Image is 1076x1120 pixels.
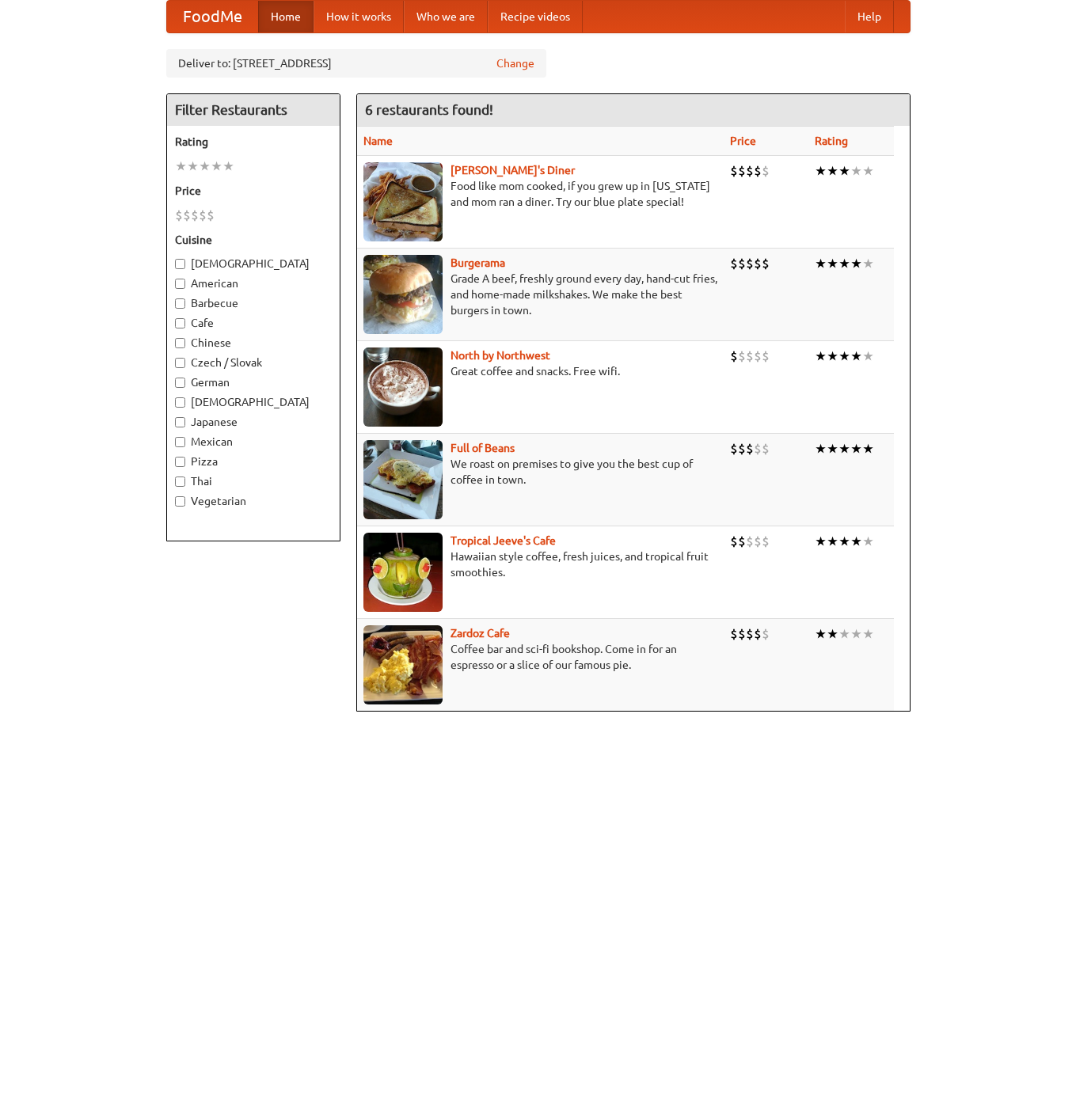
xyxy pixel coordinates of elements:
[451,256,505,269] a: Burgerama
[827,347,838,365] li: ★
[862,533,874,550] li: ★
[404,1,488,32] a: Who we are
[363,363,717,379] p: Great coffee and snacks. Free wifi.
[175,355,332,370] label: Czech / Slovak
[363,271,717,318] p: Grade A beef, freshly ground every day, hand-cut fries, and home-made milkshakes. We make the bes...
[175,279,185,289] input: American
[838,255,850,272] li: ★
[746,625,754,643] li: $
[827,162,838,180] li: ★
[183,207,191,224] li: $
[850,162,862,180] li: ★
[175,275,332,291] label: American
[850,625,862,643] li: ★
[363,135,393,147] a: Name
[730,347,738,365] li: $
[746,440,754,457] li: $
[862,625,874,643] li: ★
[451,349,550,362] a: North by Northwest
[175,183,332,199] h5: Price
[175,232,332,248] h5: Cuisine
[207,207,215,224] li: $
[762,625,770,643] li: $
[175,358,185,368] input: Czech / Slovak
[175,298,185,309] input: Barbecue
[175,158,187,175] li: ★
[738,255,746,272] li: $
[738,347,746,365] li: $
[862,440,874,457] li: ★
[258,1,314,32] a: Home
[850,440,862,457] li: ★
[363,347,443,427] img: north.jpg
[451,164,575,177] a: [PERSON_NAME]'s Diner
[167,1,258,32] a: FoodMe
[211,158,222,175] li: ★
[175,315,332,331] label: Cafe
[850,255,862,272] li: ★
[845,1,894,32] a: Help
[175,378,185,388] input: German
[730,162,738,180] li: $
[815,162,827,180] li: ★
[838,162,850,180] li: ★
[199,207,207,224] li: $
[862,162,874,180] li: ★
[167,94,340,126] h4: Filter Restaurants
[738,533,746,550] li: $
[191,207,199,224] li: $
[850,347,862,365] li: ★
[488,1,583,32] a: Recipe videos
[838,440,850,457] li: ★
[451,534,556,547] b: Tropical Jeeve's Cafe
[314,1,404,32] a: How it works
[730,440,738,457] li: $
[363,456,717,488] p: We roast on premises to give you the best cup of coffee in town.
[363,440,443,519] img: beans.jpg
[730,533,738,550] li: $
[175,134,332,150] h5: Rating
[175,437,185,447] input: Mexican
[862,347,874,365] li: ★
[175,476,185,487] input: Thai
[363,625,443,704] img: zardoz.jpg
[746,255,754,272] li: $
[746,162,754,180] li: $
[175,496,185,507] input: Vegetarian
[175,338,185,348] input: Chinese
[815,533,827,550] li: ★
[199,158,211,175] li: ★
[175,295,332,311] label: Barbecue
[175,335,332,351] label: Chinese
[738,625,746,643] li: $
[730,135,756,147] a: Price
[730,255,738,272] li: $
[815,625,827,643] li: ★
[175,259,185,269] input: [DEMOGRAPHIC_DATA]
[175,434,332,450] label: Mexican
[187,158,199,175] li: ★
[762,347,770,365] li: $
[222,158,234,175] li: ★
[363,549,717,580] p: Hawaiian style coffee, fresh juices, and tropical fruit smoothies.
[762,162,770,180] li: $
[175,397,185,408] input: [DEMOGRAPHIC_DATA]
[827,255,838,272] li: ★
[827,625,838,643] li: ★
[754,347,762,365] li: $
[451,627,510,640] a: Zardoz Cafe
[496,55,534,71] a: Change
[175,454,332,469] label: Pizza
[363,178,717,210] p: Food like mom cooked, if you grew up in [US_STATE] and mom ran a diner. Try our blue plate special!
[754,533,762,550] li: $
[738,440,746,457] li: $
[175,417,185,427] input: Japanese
[175,414,332,430] label: Japanese
[815,135,848,147] a: Rating
[363,533,443,612] img: jeeves.jpg
[365,102,493,117] ng-pluralize: 6 restaurants found!
[762,533,770,550] li: $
